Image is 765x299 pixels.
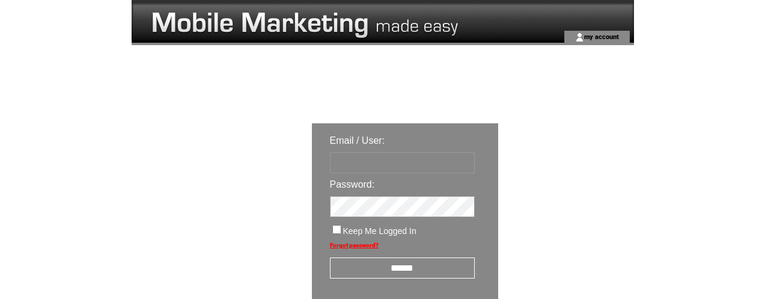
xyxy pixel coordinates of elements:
span: Email / User: [330,135,385,146]
span: Password: [330,179,375,190]
img: account_icon.gif [575,32,584,42]
a: Forgot password? [330,242,379,248]
a: my account [584,32,619,40]
span: Keep Me Logged In [343,226,416,236]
